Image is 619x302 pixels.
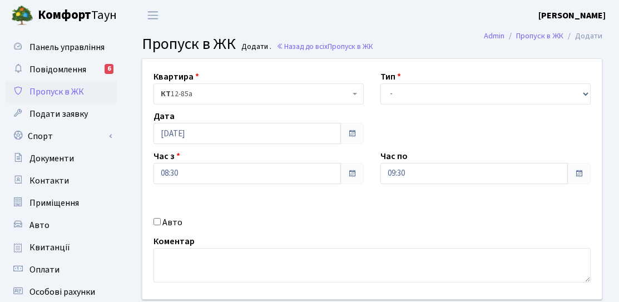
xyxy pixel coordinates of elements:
[6,147,117,170] a: Документи
[38,6,117,25] span: Таун
[29,63,86,76] span: Повідомлення
[6,58,117,81] a: Повідомлення6
[29,241,70,254] span: Квитанції
[29,108,88,120] span: Подати заявку
[6,170,117,192] a: Контакти
[516,30,563,42] a: Пропуск в ЖК
[29,41,105,53] span: Панель управління
[6,259,117,281] a: Оплати
[153,70,199,83] label: Квартира
[38,6,91,24] b: Комфорт
[29,152,74,165] span: Документи
[538,9,606,22] a: [PERSON_NAME]
[6,214,117,236] a: Авто
[11,4,33,27] img: logo.png
[6,36,117,58] a: Панель управління
[6,192,117,214] a: Приміщення
[6,236,117,259] a: Квитанції
[153,110,175,123] label: Дата
[29,219,49,231] span: Авто
[153,83,364,105] span: <b>КТ</b>&nbsp;&nbsp;&nbsp;&nbsp;12-85а
[6,125,117,147] a: Спорт
[29,175,69,187] span: Контакти
[276,41,373,52] a: Назад до всіхПропуск в ЖК
[29,264,60,276] span: Оплати
[162,216,182,229] label: Авто
[105,64,113,74] div: 6
[380,70,401,83] label: Тип
[161,88,171,100] b: КТ
[139,6,167,24] button: Переключити навігацію
[153,235,195,248] label: Коментар
[6,103,117,125] a: Подати заявку
[239,42,271,52] small: Додати .
[29,197,79,209] span: Приміщення
[161,88,350,100] span: <b>КТ</b>&nbsp;&nbsp;&nbsp;&nbsp;12-85а
[484,30,504,42] a: Admin
[563,30,602,42] li: Додати
[29,86,84,98] span: Пропуск в ЖК
[29,286,95,298] span: Особові рахунки
[328,41,373,52] span: Пропуск в ЖК
[142,33,236,55] span: Пропуск в ЖК
[153,150,180,163] label: Час з
[6,81,117,103] a: Пропуск в ЖК
[380,150,408,163] label: Час по
[467,24,619,48] nav: breadcrumb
